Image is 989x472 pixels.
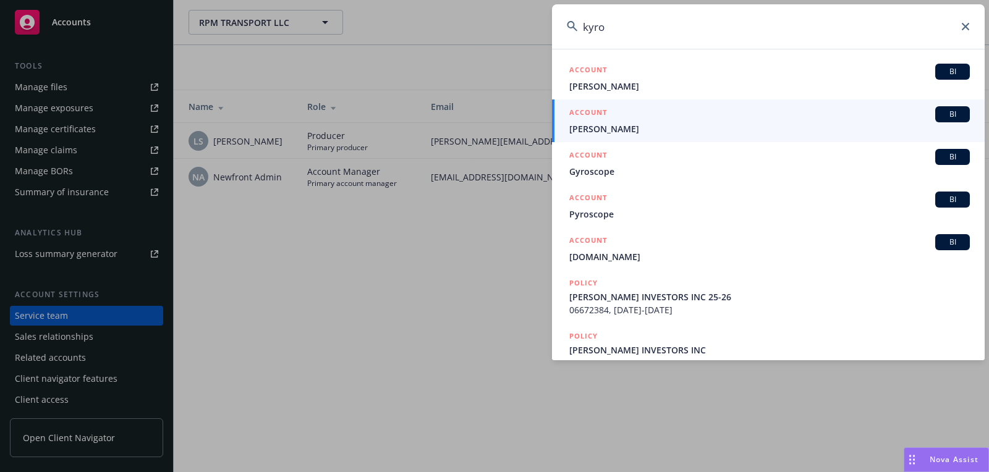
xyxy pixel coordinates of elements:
[569,106,607,121] h5: ACCOUNT
[930,454,978,465] span: Nova Assist
[569,122,970,135] span: [PERSON_NAME]
[569,80,970,93] span: [PERSON_NAME]
[552,57,985,99] a: ACCOUNTBI[PERSON_NAME]
[569,290,970,303] span: [PERSON_NAME] INVESTORS INC 25-26
[569,64,607,78] h5: ACCOUNT
[569,343,970,356] span: [PERSON_NAME] INVESTORS INC
[569,356,970,369] span: 680-6238N584-23-42, [DATE]-[DATE]
[569,277,598,289] h5: POLICY
[569,330,598,342] h5: POLICY
[552,270,985,323] a: POLICY[PERSON_NAME] INVESTORS INC 25-2606672384, [DATE]-[DATE]
[940,151,965,162] span: BI
[569,192,607,206] h5: ACCOUNT
[552,227,985,270] a: ACCOUNTBI[DOMAIN_NAME]
[552,142,985,185] a: ACCOUNTBIGyroscope
[904,447,989,472] button: Nova Assist
[569,165,970,178] span: Gyroscope
[940,194,965,205] span: BI
[940,66,965,77] span: BI
[569,208,970,221] span: Pyroscope
[552,99,985,142] a: ACCOUNTBI[PERSON_NAME]
[904,448,920,471] div: Drag to move
[569,149,607,164] h5: ACCOUNT
[552,323,985,376] a: POLICY[PERSON_NAME] INVESTORS INC680-6238N584-23-42, [DATE]-[DATE]
[940,237,965,248] span: BI
[569,250,970,263] span: [DOMAIN_NAME]
[569,303,970,316] span: 06672384, [DATE]-[DATE]
[940,109,965,120] span: BI
[552,4,985,49] input: Search...
[569,234,607,249] h5: ACCOUNT
[552,185,985,227] a: ACCOUNTBIPyroscope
